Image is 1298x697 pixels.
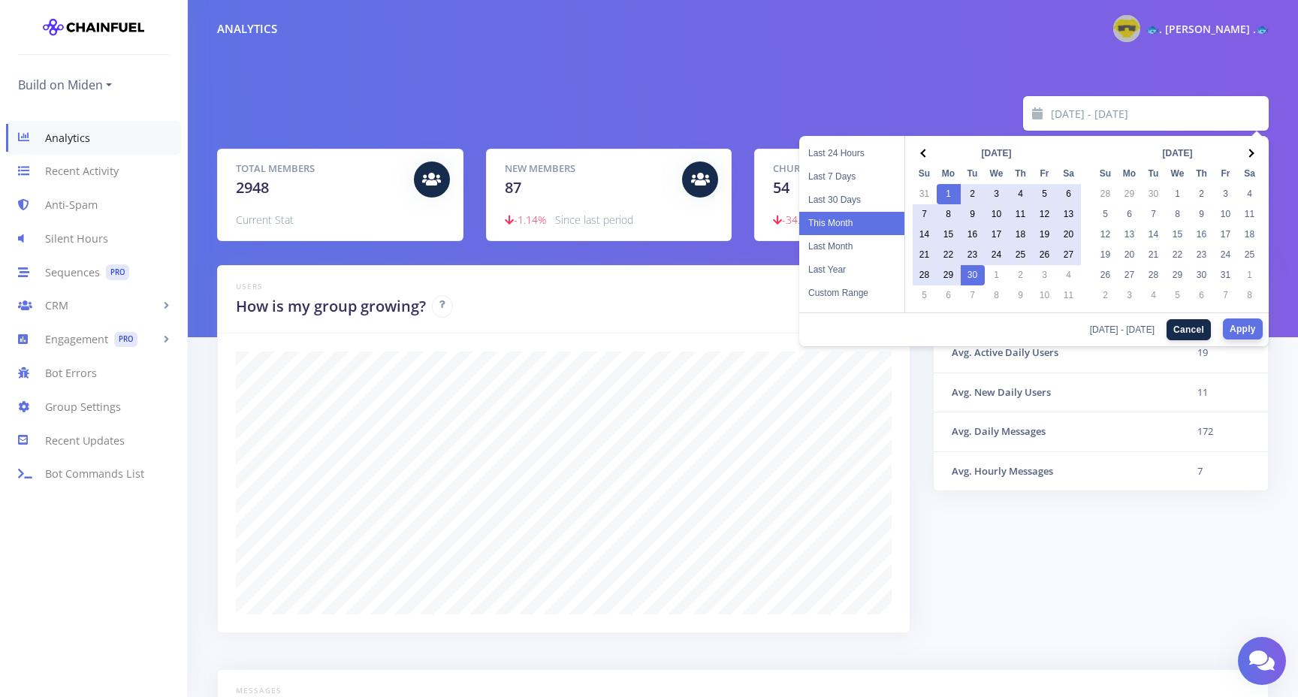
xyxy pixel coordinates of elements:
[1166,164,1190,184] th: We
[961,184,985,204] td: 2
[913,164,937,184] th: Su
[1118,225,1142,245] td: 13
[799,212,904,235] li: This Month
[934,412,1179,452] th: Avg. Daily Messages
[1113,15,1140,42] img: @gaylordwarner Photo
[1214,184,1238,204] td: 3
[773,213,820,227] span: -34.94%
[555,213,633,227] span: Since last period
[1118,143,1238,164] th: [DATE]
[1214,265,1238,285] td: 31
[1033,285,1057,306] td: 10
[1179,412,1268,452] td: 172
[1094,245,1118,265] td: 19
[236,685,1250,696] h6: Messages
[1142,204,1166,225] td: 7
[1190,225,1214,245] td: 16
[937,204,961,225] td: 8
[1009,164,1033,184] th: Th
[1118,245,1142,265] td: 20
[985,164,1009,184] th: We
[505,213,546,227] span: -1.14%
[1214,204,1238,225] td: 10
[1094,285,1118,306] td: 2
[1033,265,1057,285] td: 3
[1179,451,1268,490] td: 7
[961,245,985,265] td: 23
[1190,245,1214,265] td: 23
[505,161,672,177] h5: New Members
[1238,225,1262,245] td: 18
[1033,204,1057,225] td: 12
[799,258,904,282] li: Last Year
[236,281,892,292] h6: Users
[6,121,181,155] a: Analytics
[937,184,961,204] td: 1
[985,245,1009,265] td: 24
[913,245,937,265] td: 21
[1238,265,1262,285] td: 1
[913,285,937,306] td: 5
[1118,265,1142,285] td: 27
[773,177,789,198] span: 54
[236,213,294,227] span: Current Stat
[799,235,904,258] li: Last Month
[937,225,961,245] td: 15
[961,204,985,225] td: 9
[217,20,277,38] div: Analytics
[937,245,961,265] td: 22
[1238,245,1262,265] td: 25
[913,204,937,225] td: 7
[1166,245,1190,265] td: 22
[961,265,985,285] td: 30
[1057,265,1081,285] td: 4
[913,225,937,245] td: 14
[236,177,269,198] span: 2948
[1009,265,1033,285] td: 2
[1142,265,1166,285] td: 28
[1179,333,1268,373] td: 19
[1190,184,1214,204] td: 2
[1166,265,1190,285] td: 29
[1094,265,1118,285] td: 26
[937,285,961,306] td: 6
[1166,184,1190,204] td: 1
[1009,285,1033,306] td: 9
[1214,225,1238,245] td: 17
[1057,204,1081,225] td: 13
[937,143,1057,164] th: [DATE]
[1118,204,1142,225] td: 6
[1142,184,1166,204] td: 30
[934,451,1179,490] th: Avg. Hourly Messages
[1238,184,1262,204] td: 4
[985,184,1009,204] td: 3
[799,189,904,212] li: Last 30 Days
[1142,285,1166,306] td: 4
[1118,285,1142,306] td: 3
[985,204,1009,225] td: 10
[18,73,112,97] a: Build on Miden
[913,265,937,285] td: 28
[1057,184,1081,204] td: 6
[106,264,129,280] span: PRO
[1146,22,1269,36] span: 🐟. [PERSON_NAME] .🐟
[1214,245,1238,265] td: 24
[1009,245,1033,265] td: 25
[1190,265,1214,285] td: 30
[773,161,940,177] h5: Churned Members
[961,164,985,184] th: Tu
[1238,204,1262,225] td: 11
[1190,285,1214,306] td: 6
[1142,225,1166,245] td: 14
[1094,164,1118,184] th: Su
[799,282,904,305] li: Custom Range
[114,332,137,348] span: PRO
[985,225,1009,245] td: 17
[799,142,904,165] li: Last 24 Hours
[961,285,985,306] td: 7
[1166,285,1190,306] td: 5
[1057,164,1081,184] th: Sa
[1033,164,1057,184] th: Fr
[1090,325,1161,334] span: [DATE] - [DATE]
[1101,12,1269,45] a: @gaylordwarner Photo 🐟. [PERSON_NAME] .🐟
